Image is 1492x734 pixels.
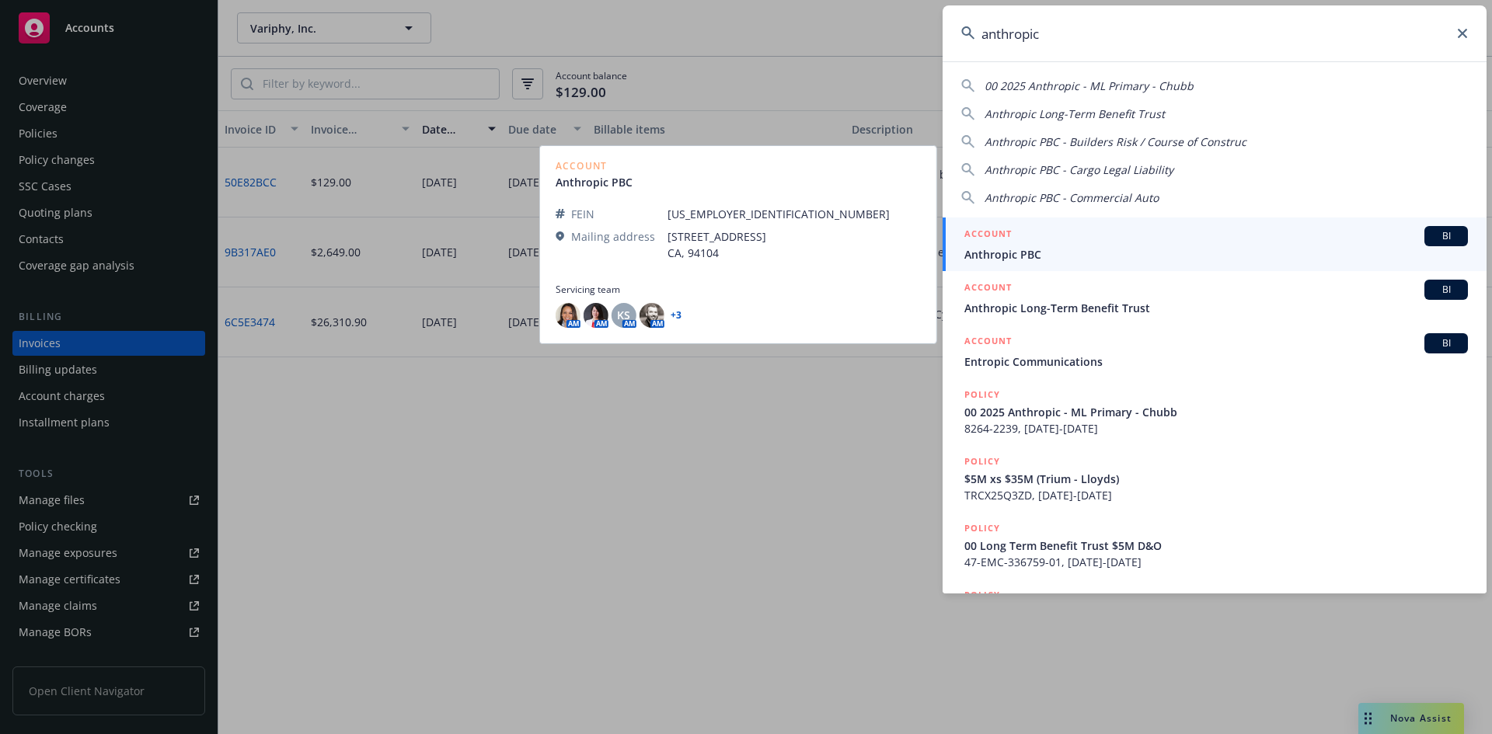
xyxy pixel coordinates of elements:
span: Anthropic PBC [964,246,1468,263]
a: ACCOUNTBIAnthropic PBC [943,217,1487,271]
span: 00 Long Term Benefit Trust $5M D&O [964,537,1468,554]
span: TRCX25Q3ZD, [DATE]-[DATE] [964,487,1468,503]
h5: POLICY [964,454,1000,469]
span: 00 2025 Anthropic - ML Primary - Chubb [964,404,1468,420]
h5: ACCOUNT [964,333,1012,352]
span: 00 2025 Anthropic - ML Primary - Chubb [985,78,1194,93]
span: BI [1431,283,1462,297]
a: POLICY$5M xs $35M (Trium - Lloyds)TRCX25Q3ZD, [DATE]-[DATE] [943,445,1487,512]
h5: POLICY [964,587,1000,603]
span: Anthropic Long-Term Benefit Trust [964,300,1468,316]
a: POLICY [943,579,1487,645]
span: BI [1431,336,1462,350]
h5: POLICY [964,387,1000,402]
span: Entropic Communications [964,353,1468,370]
a: POLICY00 2025 Anthropic - ML Primary - Chubb8264-2239, [DATE]-[DATE] [943,378,1487,445]
h5: ACCOUNT [964,226,1012,245]
span: BI [1431,229,1462,243]
span: Anthropic PBC - Cargo Legal Liability [985,162,1173,177]
span: 47-EMC-336759-01, [DATE]-[DATE] [964,554,1468,570]
span: $5M xs $35M (Trium - Lloyds) [964,471,1468,487]
input: Search... [943,5,1487,61]
a: ACCOUNTBIAnthropic Long-Term Benefit Trust [943,271,1487,325]
h5: ACCOUNT [964,280,1012,298]
a: ACCOUNTBIEntropic Communications [943,325,1487,378]
span: Anthropic PBC - Commercial Auto [985,190,1159,205]
a: POLICY00 Long Term Benefit Trust $5M D&O47-EMC-336759-01, [DATE]-[DATE] [943,512,1487,579]
h5: POLICY [964,520,1000,536]
span: 8264-2239, [DATE]-[DATE] [964,420,1468,437]
span: Anthropic Long-Term Benefit Trust [985,106,1165,121]
span: Anthropic PBC - Builders Risk / Course of Construc [985,134,1246,149]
